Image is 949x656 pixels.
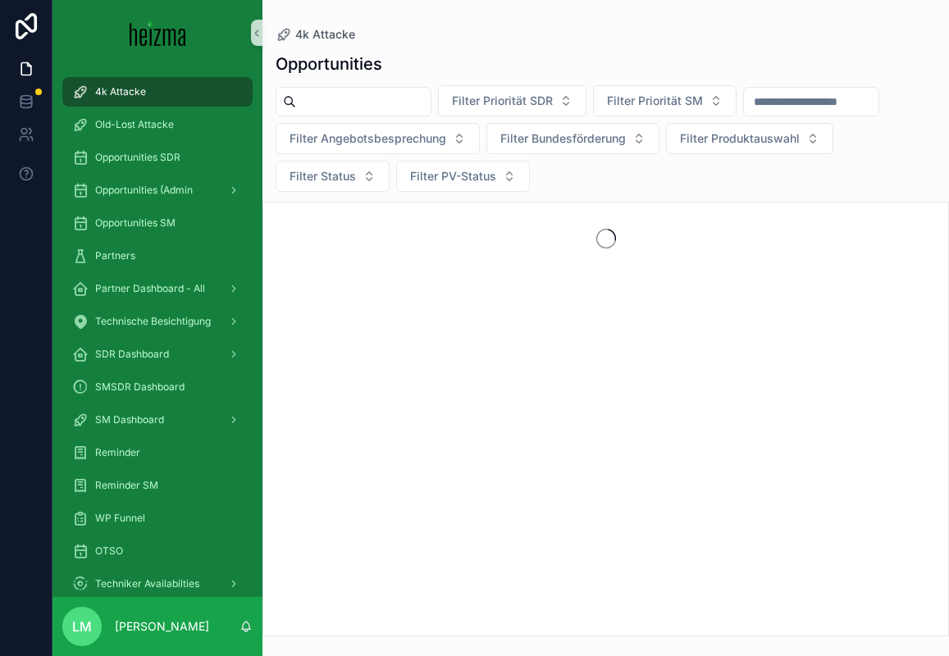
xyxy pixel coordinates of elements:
button: Select Button [276,161,390,192]
span: Opportunities SM [95,216,176,230]
span: Filter Produktauswahl [680,130,800,147]
span: Techniker Availabilties [95,577,199,590]
button: Select Button [593,85,737,116]
span: Filter Priorität SM [607,93,703,109]
h1: Opportunities [276,52,382,75]
div: scrollable content [52,66,262,597]
a: SMSDR Dashboard [62,372,253,402]
span: SM Dashboard [95,413,164,426]
span: LM [72,617,92,636]
p: [PERSON_NAME] [115,618,209,635]
a: Old-Lost Attacke [62,110,253,139]
a: Opportunities (Admin [62,175,253,205]
span: Filter Angebotsbesprechung [290,130,446,147]
span: Partners [95,249,135,262]
span: Opportunities SDR [95,151,180,164]
a: Opportunities SM [62,208,253,238]
span: 4k Attacke [295,26,355,43]
a: 4k Attacke [276,26,355,43]
button: Select Button [486,123,659,154]
span: 4k Attacke [95,85,146,98]
a: SM Dashboard [62,405,253,435]
a: Partner Dashboard - All [62,274,253,303]
span: Reminder [95,446,140,459]
span: Filter Priorität SDR [452,93,553,109]
span: Filter Status [290,168,356,184]
span: Old-Lost Attacke [95,118,174,131]
span: WP Funnel [95,512,145,525]
button: Select Button [276,123,480,154]
span: Filter Bundesförderung [500,130,626,147]
a: WP Funnel [62,503,253,533]
span: SDR Dashboard [95,348,169,361]
a: Reminder [62,438,253,467]
span: Reminder SM [95,479,158,492]
a: OTSO [62,536,253,566]
a: Technische Besichtigung [62,307,253,336]
a: Reminder SM [62,471,253,500]
a: Techniker Availabilties [62,569,253,599]
span: Filter PV-Status [410,168,496,184]
span: SMSDR Dashboard [95,380,185,394]
a: Partners [62,241,253,271]
span: Partner Dashboard - All [95,282,205,295]
span: Opportunities (Admin [95,184,193,197]
button: Select Button [396,161,530,192]
button: Select Button [666,123,833,154]
a: Opportunities SDR [62,143,253,172]
img: App logo [130,20,186,46]
span: OTSO [95,544,123,558]
span: Technische Besichtigung [95,315,211,328]
a: 4k Attacke [62,77,253,107]
button: Select Button [438,85,586,116]
a: SDR Dashboard [62,339,253,369]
